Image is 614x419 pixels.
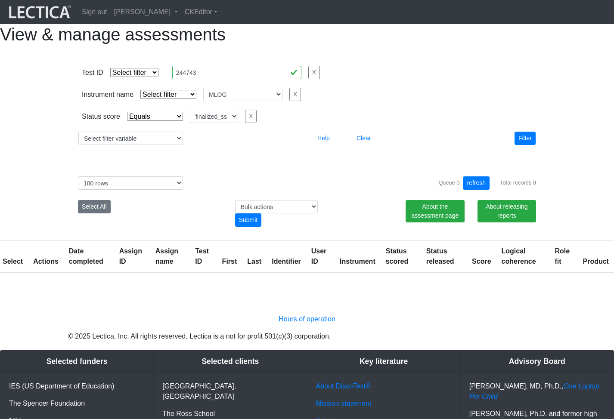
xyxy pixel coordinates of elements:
[235,213,262,227] div: Submit
[247,258,261,265] a: Last
[181,3,221,21] a: CKEditor
[313,132,334,145] button: Help
[313,134,334,142] a: Help
[311,247,327,265] a: User ID
[279,315,335,323] a: Hours of operation
[28,241,64,273] th: Actions
[150,241,190,273] th: Assign name
[461,351,614,373] div: Advisory Board
[0,351,153,373] div: Selected funders
[555,247,570,265] a: Role fit
[386,247,408,265] a: Status scored
[245,110,257,123] button: X
[9,381,145,391] p: IES (US Department of Education)
[307,351,460,373] div: Key literature
[316,400,372,407] a: Mission statement
[308,66,320,79] button: X
[289,88,301,101] button: X
[69,247,103,265] a: Date completed
[82,68,103,78] div: Test ID
[162,381,298,402] p: [GEOGRAPHIC_DATA], [GEOGRAPHIC_DATA]
[316,382,371,390] a: About DiscoTest®
[82,89,133,100] div: Instrument name
[68,331,546,342] p: © 2025 Lectica, Inc. All rights reserved. Lectica is a not for profit 501(c)(3) corporation.
[469,381,605,402] p: [PERSON_NAME], MD, Ph.D.,
[515,132,536,145] button: Filter
[353,132,375,145] button: Clear
[426,247,454,265] a: Status released
[111,3,181,21] a: [PERSON_NAME]
[222,258,237,265] a: First
[502,247,536,265] a: Logical coherence
[406,200,464,222] a: About the assessment page
[583,258,608,265] a: Product
[78,3,111,21] a: Sign out
[472,258,491,265] a: Score
[114,241,150,273] th: Assign ID
[162,409,298,419] p: The Ross School
[154,351,307,373] div: Selected clients
[82,111,120,122] div: Status score
[272,258,301,265] a: Identifier
[478,200,536,222] a: About releasing reports
[190,241,217,273] th: Test ID
[7,4,71,20] img: lecticalive
[438,176,536,190] div: Queue 0 Total records 0
[9,398,145,409] p: The Spencer Foundation
[463,176,490,190] button: refresh
[78,200,111,213] button: Select All
[340,258,375,265] a: Instrument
